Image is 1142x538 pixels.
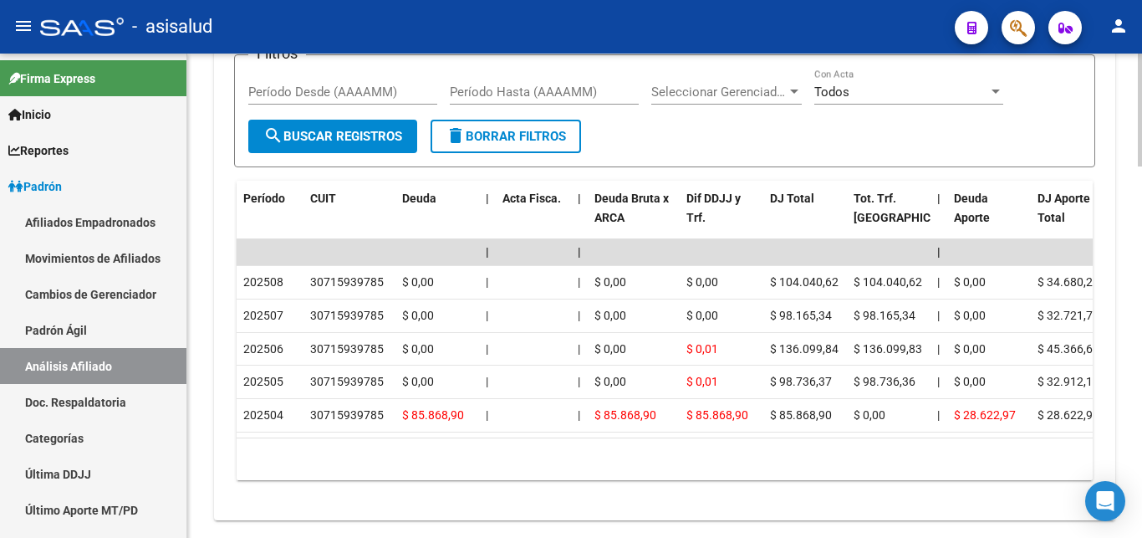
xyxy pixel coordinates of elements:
span: $ 0,00 [402,275,434,289]
span: | [578,245,581,259]
span: Período [243,192,285,205]
span: | [578,408,580,422]
span: $ 85.868,90 [686,408,748,422]
span: - asisalud [132,8,212,45]
span: CUIT [310,192,336,205]
datatable-header-cell: CUIT [303,181,395,254]
span: Firma Express [8,69,95,88]
span: $ 85.868,90 [594,408,656,422]
span: Reportes [8,141,69,160]
span: 202506 [243,342,283,356]
span: Tot. Trf. [GEOGRAPHIC_DATA] [854,192,967,224]
span: Padrón [8,177,62,196]
div: 30715939785 [310,340,384,359]
datatable-header-cell: Deuda [395,181,479,254]
datatable-header-cell: Tot. Trf. Bruto [847,181,930,254]
span: | [937,275,940,289]
span: $ 0,00 [594,275,626,289]
mat-icon: menu [13,16,33,36]
div: 30715939785 [310,372,384,392]
span: $ 0,00 [594,309,626,322]
span: $ 85.868,90 [770,408,832,422]
span: | [578,192,581,205]
span: | [937,245,941,259]
span: Deuda Bruta x ARCA [594,192,669,224]
span: $ 136.099,83 [854,342,922,356]
span: | [937,309,940,322]
datatable-header-cell: Deuda Bruta x ARCA [588,181,680,254]
span: DJ Aporte Total [1037,192,1090,224]
datatable-header-cell: | [479,181,496,254]
span: | [486,375,488,388]
span: DJ Total [770,192,814,205]
datatable-header-cell: Acta Fisca. [496,181,571,254]
span: $ 98.736,36 [854,375,915,388]
span: | [937,375,940,388]
span: | [486,275,488,289]
mat-icon: search [263,126,283,146]
span: $ 85.868,90 [402,408,464,422]
div: Open Intercom Messenger [1085,481,1125,521]
span: $ 0,00 [954,309,986,322]
datatable-header-cell: | [571,181,588,254]
mat-icon: delete [446,126,466,146]
span: | [937,192,941,205]
span: $ 98.736,37 [770,375,832,388]
span: Deuda Aporte [954,192,990,224]
div: 30715939785 [310,306,384,325]
span: | [937,342,940,356]
span: 202508 [243,275,283,289]
span: $ 45.366,61 [1037,342,1099,356]
div: 30715939785 [310,273,384,292]
span: Borrar Filtros [446,129,566,144]
button: Borrar Filtros [431,120,581,153]
span: $ 34.680,21 [1037,275,1099,289]
span: $ 28.622,97 [1037,408,1099,422]
span: $ 32.721,78 [1037,309,1099,322]
span: $ 0,00 [686,309,718,322]
span: | [486,342,488,356]
datatable-header-cell: DJ Total [763,181,847,254]
div: 30715939785 [310,406,384,425]
span: $ 0,00 [594,375,626,388]
span: | [578,275,580,289]
span: Inicio [8,105,51,124]
span: $ 0,00 [954,342,986,356]
span: 202504 [243,408,283,422]
span: | [578,342,580,356]
span: Buscar Registros [263,129,402,144]
span: | [578,309,580,322]
button: Buscar Registros [248,120,417,153]
mat-icon: person [1109,16,1129,36]
span: $ 0,00 [402,375,434,388]
datatable-header-cell: | [930,181,947,254]
span: $ 136.099,84 [770,342,839,356]
span: $ 28.622,97 [954,408,1016,422]
span: 202505 [243,375,283,388]
span: $ 0,01 [686,342,718,356]
span: | [486,245,489,259]
datatable-header-cell: Dif DDJJ y Trf. [680,181,763,254]
span: $ 0,00 [594,342,626,356]
span: $ 0,00 [954,375,986,388]
span: 202507 [243,309,283,322]
span: $ 0,00 [954,275,986,289]
span: Dif DDJJ y Trf. [686,192,741,224]
span: | [486,309,488,322]
span: $ 0,00 [686,275,718,289]
span: Todos [814,85,849,100]
datatable-header-cell: DJ Aporte Total [1031,181,1114,254]
span: $ 104.040,62 [854,275,922,289]
span: | [578,375,580,388]
span: $ 98.165,34 [770,309,832,322]
span: Seleccionar Gerenciador [651,85,787,100]
span: $ 32.912,12 [1037,375,1099,388]
span: $ 0,01 [686,375,718,388]
span: $ 98.165,34 [854,309,915,322]
span: | [937,408,940,422]
span: | [486,408,488,422]
span: Deuda [402,192,436,205]
span: Acta Fisca. [502,192,561,205]
span: $ 0,00 [402,342,434,356]
datatable-header-cell: Período [237,181,303,254]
